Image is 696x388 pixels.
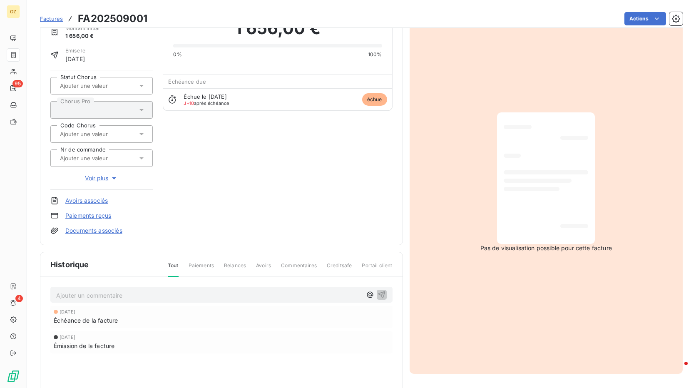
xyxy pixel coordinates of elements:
a: Avoirs associés [65,196,108,205]
img: Logo LeanPay [7,370,20,383]
span: Historique [50,259,89,270]
input: Ajouter une valeur [59,154,143,162]
span: 1 656,00 € [235,16,321,41]
span: Émission de la facture [54,341,114,350]
span: 100% [368,51,382,58]
span: Paiements [189,262,214,276]
h3: FA202509001 [78,11,147,26]
span: Relances [224,262,246,276]
span: 0% [173,51,181,58]
span: [DATE] [60,335,75,340]
button: Voir plus [50,174,153,183]
span: échue [362,93,387,106]
span: Creditsafe [327,262,352,276]
span: après échéance [184,101,229,106]
input: Ajouter une valeur [59,82,143,90]
a: Factures [40,15,63,23]
span: Échue le [DATE] [184,93,226,100]
span: Pas de visualisation possible pour cette facture [480,244,612,252]
span: Voir plus [85,174,118,182]
span: Portail client [362,262,392,276]
input: Ajouter une valeur [59,130,143,138]
span: J+10 [184,100,194,106]
a: Paiements reçus [65,211,111,220]
span: Émise le [65,47,85,55]
span: [DATE] [65,55,85,63]
span: 95 [12,80,23,87]
a: Documents associés [65,226,122,235]
button: Actions [624,12,666,25]
iframe: Intercom live chat [668,360,688,380]
div: OZ [7,5,20,18]
span: Tout [168,262,179,277]
span: Montant initial [65,25,99,32]
span: Échéance due [168,78,206,85]
span: 4 [15,295,23,302]
span: Avoirs [256,262,271,276]
span: [DATE] [60,309,75,314]
span: Échéance de la facture [54,316,118,325]
span: Commentaires [281,262,317,276]
span: Factures [40,15,63,22]
span: 1 656,00 € [65,32,99,40]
